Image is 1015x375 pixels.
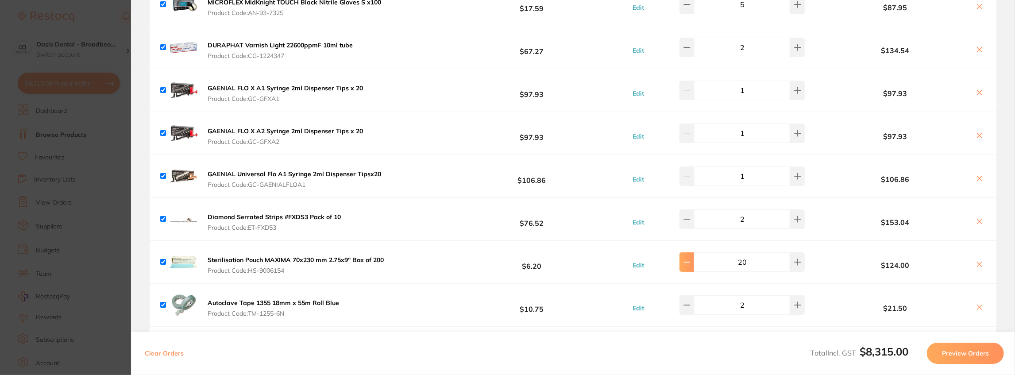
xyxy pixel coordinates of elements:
[208,84,363,92] b: GAENIAL FLO X A1 Syringe 2ml Dispenser Tips x 20
[205,41,355,60] button: DURAPHAT Varnish Light 22600ppmF 10ml tube Product Code:CG-1224347
[810,348,908,357] span: Total Incl. GST
[821,304,970,312] b: $21.50
[630,261,647,269] button: Edit
[449,254,614,270] b: $6.20
[927,343,1004,364] button: Preview Orders
[821,132,970,140] b: $97.93
[630,304,647,312] button: Edit
[208,224,341,231] span: Product Code: ET-FXD53
[170,119,198,147] img: dzFveWxuOA
[449,211,614,227] b: $76.52
[860,345,908,358] b: $8,315.00
[205,127,366,146] button: GAENIAL FLO X A2 Syringe 2ml Dispenser Tips x 20 Product Code:GC-GFXA2
[821,46,970,54] b: $134.54
[821,175,970,183] b: $106.86
[821,89,970,97] b: $97.93
[208,256,384,264] b: Sterilisation Pouch MAXIMA 70x230 mm 2.75x9" Box of 200
[170,291,198,319] img: eXN0NGJocA
[205,170,384,189] button: GAENIAL Universal Flo A1 Syringe 2ml Dispenser Tipsx20 Product Code:GC-GAENIALFLOA1
[630,89,647,97] button: Edit
[208,41,353,49] b: DURAPHAT Varnish Light 22600ppmF 10ml tube
[630,46,647,54] button: Edit
[142,343,186,364] button: Clear Orders
[205,84,366,103] button: GAENIAL FLO X A1 Syringe 2ml Dispenser Tips x 20 Product Code:GC-GFXA1
[630,4,647,12] button: Edit
[208,9,381,16] span: Product Code: AN-93-732S
[205,299,342,317] button: Autoclave Tape 1355 18mm x 55m Roll Blue Product Code:TM-1255-6N
[208,181,381,188] span: Product Code: GC-GAENIALFLOA1
[170,205,198,233] img: bWppbGplMg
[205,256,386,274] button: Sterilisation Pouch MAXIMA 70x230 mm 2.75x9" Box of 200 Product Code:HS-9006154
[208,213,341,221] b: Diamond Serrated Strips #FXDS3 Pack of 10
[449,39,614,55] b: $67.27
[208,127,363,135] b: GAENIAL FLO X A2 Syringe 2ml Dispenser Tips x 20
[630,132,647,140] button: Edit
[208,95,363,102] span: Product Code: GC-GFXA1
[630,175,647,183] button: Edit
[630,218,647,226] button: Edit
[208,299,339,307] b: Autoclave Tape 1355 18mm x 55m Roll Blue
[208,267,384,274] span: Product Code: HS-9006154
[821,261,970,269] b: $124.00
[208,310,339,317] span: Product Code: TM-1255-6N
[208,170,381,178] b: GAENIAL Universal Flo A1 Syringe 2ml Dispenser Tipsx20
[170,162,198,190] img: MnF0Zm96Ng
[208,138,363,145] span: Product Code: GC-GFXA2
[205,213,343,232] button: Diamond Serrated Strips #FXDS3 Pack of 10 Product Code:ET-FXD53
[449,82,614,98] b: $97.93
[821,218,970,226] b: $153.04
[449,125,614,141] b: $97.93
[449,297,614,313] b: $10.75
[449,168,614,184] b: $106.86
[821,4,970,12] b: $87.95
[208,52,353,59] span: Product Code: CG-1224347
[170,248,198,276] img: eGowY3R1aw
[170,76,198,104] img: M2ljOTF1dA
[170,33,198,62] img: eDhhMXp0dQ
